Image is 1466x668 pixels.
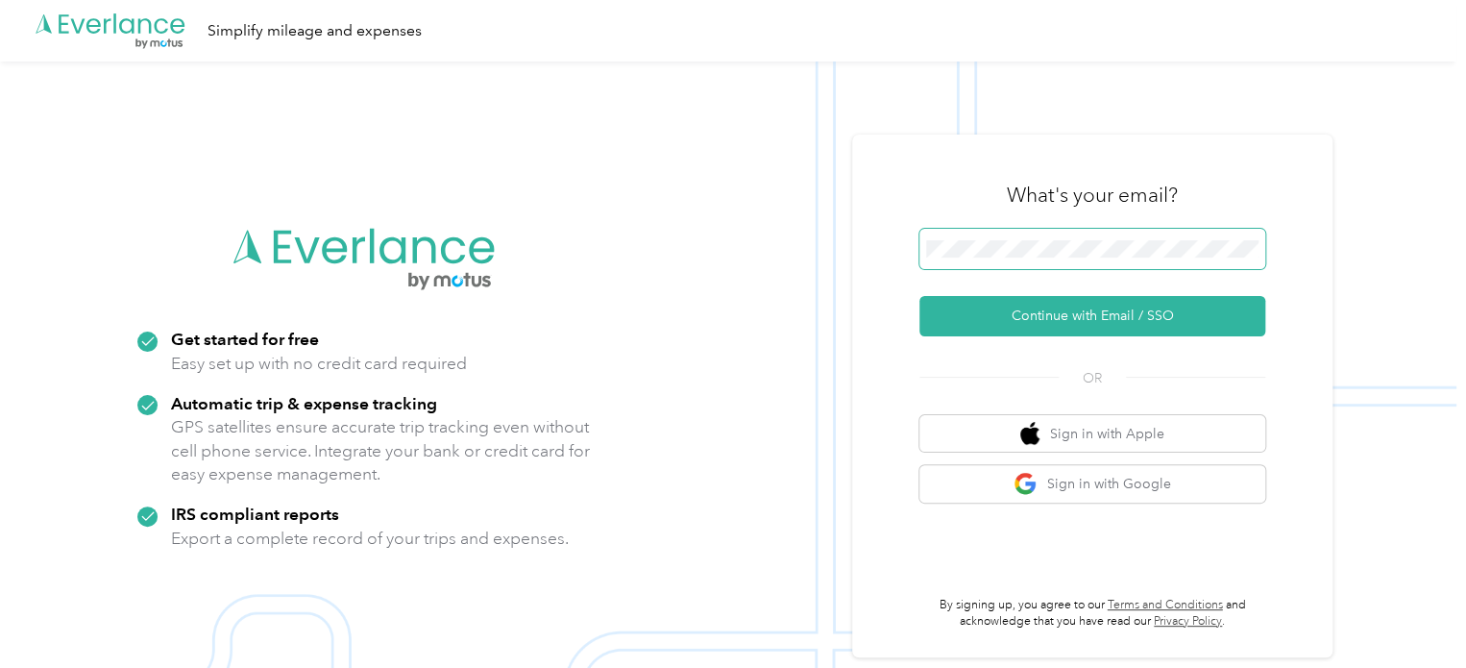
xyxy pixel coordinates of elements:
[1154,614,1222,629] a: Privacy Policy
[919,597,1265,631] p: By signing up, you agree to our and acknowledge that you have read our .
[171,415,591,486] p: GPS satellites ensure accurate trip tracking even without cell phone service. Integrate your bank...
[171,393,437,413] strong: Automatic trip & expense tracking
[171,352,467,376] p: Easy set up with no credit card required
[919,415,1265,453] button: apple logoSign in with Apple
[1108,598,1223,612] a: Terms and Conditions
[919,465,1265,503] button: google logoSign in with Google
[1059,368,1126,388] span: OR
[1020,422,1039,446] img: apple logo
[171,504,339,524] strong: IRS compliant reports
[1007,182,1178,209] h3: What's your email?
[171,329,319,349] strong: Get started for free
[1014,472,1038,496] img: google logo
[208,19,422,43] div: Simplify mileage and expenses
[171,527,569,551] p: Export a complete record of your trips and expenses.
[919,296,1265,336] button: Continue with Email / SSO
